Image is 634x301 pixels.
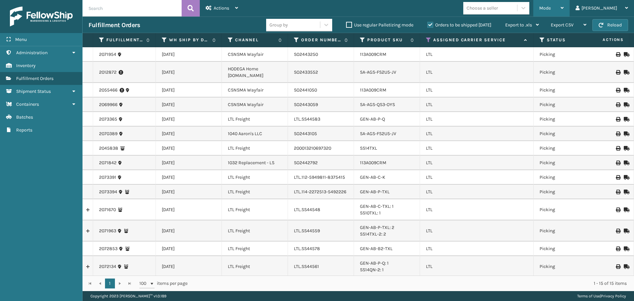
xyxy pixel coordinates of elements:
a: 2071670 [99,207,116,213]
a: 2071954 [99,51,116,58]
span: Actions [214,5,229,11]
td: LTL Freight [222,170,288,185]
i: Mark as Shipped [624,70,628,75]
i: Print BOL [616,175,620,180]
td: Picking [534,141,600,156]
td: LTL Freight [222,242,288,256]
i: Print BOL [616,229,620,233]
i: Mark as Shipped [624,52,628,57]
td: Picking [534,242,600,256]
a: SA-AGS-FS2U5-JV [360,69,396,75]
td: Picking [534,170,600,185]
a: GEN-AB-P-Q [360,116,385,122]
td: SO2441050 [288,83,354,97]
label: Order Number [301,37,341,43]
label: Product SKU [367,37,407,43]
a: SS14TXL [360,145,377,151]
a: 2072134 [99,263,116,270]
td: [DATE] [156,156,222,170]
td: HODEGA Home [DOMAIN_NAME] [222,62,288,83]
a: 2070389 [99,131,118,137]
a: GEN-AB-C-K [360,174,385,180]
span: Shipment Status [16,89,51,94]
td: LTL.SS44578 [288,242,354,256]
td: LTL [420,97,534,112]
a: SS10TXL: 1 [360,210,381,216]
div: | [577,291,626,301]
a: GEN-AB-P-TXL: 2 [360,225,394,230]
i: Print BOL [616,102,620,107]
a: 2069966 [99,101,118,108]
i: Mark as Shipped [624,190,628,194]
td: LTL.SS44548 [288,199,354,220]
span: Actions [582,34,628,45]
a: 2071963 [99,228,116,234]
a: Privacy Policy [601,294,626,298]
td: LTL [420,47,534,62]
div: 1 - 15 of 15 items [197,280,627,287]
span: Batches [16,114,33,120]
td: Picking [534,47,600,62]
p: Copyright 2023 [PERSON_NAME]™ v 1.0.189 [90,291,166,301]
td: [DATE] [156,62,222,83]
td: [DATE] [156,256,222,277]
div: Group by [269,21,288,28]
a: 2045838 [99,145,118,152]
label: Use regular Palletizing mode [346,22,413,28]
td: Picking [534,199,600,220]
td: [DATE] [156,170,222,185]
td: LTL [420,220,534,242]
td: CSNSMA Wayfair [222,47,288,62]
td: LTL [420,127,534,141]
a: GEN-AB-P-TXL [360,189,390,195]
td: Picking [534,83,600,97]
td: [DATE] [156,141,222,156]
a: SS14QN-2: 1 [360,267,384,273]
span: Containers [16,101,39,107]
td: [DATE] [156,199,222,220]
a: 2073391 [99,174,116,181]
td: [DATE] [156,242,222,256]
td: LTL.SS44559 [288,220,354,242]
td: [DATE] [156,97,222,112]
td: SO2443250 [288,47,354,62]
td: 200013210697320 [288,141,354,156]
a: 2055466 [99,87,118,94]
a: SA-AGS-QS3-OYS [360,102,395,107]
label: Status [547,37,587,43]
td: LTL [420,170,534,185]
a: 2072853 [99,245,118,252]
span: Menu [15,37,27,42]
td: LTL Freight [222,256,288,277]
i: Print BOL [616,117,620,122]
td: [DATE] [156,185,222,199]
a: SA-AGS-FS2U5-JV [360,131,396,136]
span: Mode [539,5,551,11]
td: LTL.SS44583 [288,112,354,127]
a: 113A009CRM [360,52,386,57]
span: Reports [16,127,32,133]
i: Mark as Shipped [624,175,628,180]
i: Print BOL [616,70,620,75]
td: LTL Freight [222,199,288,220]
td: CSNSMA Wayfair [222,97,288,112]
label: Assigned Carrier Service [433,37,521,43]
td: [DATE] [156,47,222,62]
td: Picking [534,62,600,83]
td: [DATE] [156,220,222,242]
i: Print BOL [616,264,620,269]
td: LTL [420,156,534,170]
td: LTL [420,242,534,256]
td: SO2443059 [288,97,354,112]
img: logo [10,7,73,26]
span: Fulfillment Orders [16,76,53,81]
td: LTL.SS44561 [288,256,354,277]
span: Administration [16,50,48,56]
i: Mark as Shipped [624,102,628,107]
td: 1040 Aaron's LLC [222,127,288,141]
a: 113A009CRM [360,160,386,166]
td: LTL Freight [222,112,288,127]
a: 2073394 [99,189,117,195]
td: SO2442792 [288,156,354,170]
i: Mark as Shipped [624,117,628,122]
